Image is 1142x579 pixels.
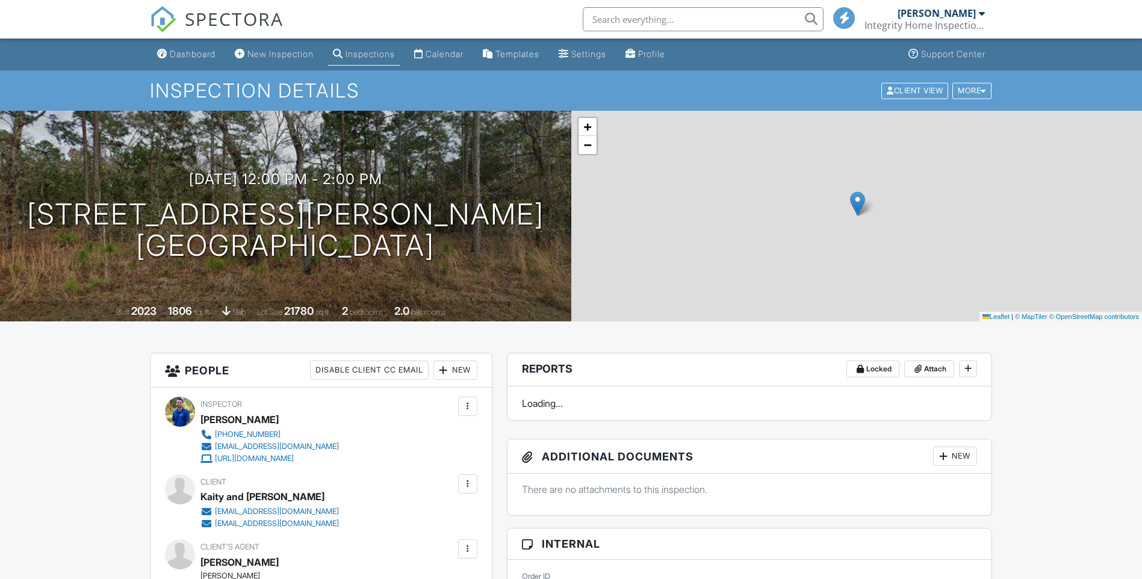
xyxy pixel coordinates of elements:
[952,82,991,99] div: More
[864,19,985,31] div: Integrity Home Inspections of Florida, LLC
[554,43,611,66] a: Settings
[200,542,259,551] span: Client's Agent
[150,16,284,42] a: SPECTORA
[150,80,993,101] h1: Inspection Details
[1015,313,1047,320] a: © MapTiler
[433,361,477,380] div: New
[507,439,992,474] h3: Additional Documents
[638,49,665,59] div: Profile
[185,6,284,31] span: SPECTORA
[151,353,492,388] h3: People
[215,442,339,451] div: [EMAIL_ADDRESS][DOMAIN_NAME]
[200,400,242,409] span: Inspector
[215,519,339,528] div: [EMAIL_ADDRESS][DOMAIN_NAME]
[200,488,324,506] div: Kaity and [PERSON_NAME]
[189,171,382,187] h3: [DATE] 12:00 pm - 2:00 pm
[1011,313,1013,320] span: |
[409,43,468,66] a: Calendar
[131,305,157,317] div: 2023
[394,305,409,317] div: 2.0
[478,43,544,66] a: Templates
[310,361,429,380] div: Disable Client CC Email
[583,7,824,31] input: Search everything...
[579,118,597,136] a: Zoom in
[27,199,544,262] h1: [STREET_ADDRESS][PERSON_NAME] [GEOGRAPHIC_DATA]
[850,191,865,216] img: Marker
[257,308,282,317] span: Lot Size
[426,49,464,59] div: Calendar
[247,49,314,59] div: New Inspection
[315,308,330,317] span: sq.ft.
[583,119,591,134] span: +
[982,313,1010,320] a: Leaflet
[116,308,129,317] span: Built
[933,447,977,466] div: New
[168,305,192,317] div: 1806
[571,49,606,59] div: Settings
[194,308,211,317] span: sq. ft.
[200,553,279,571] a: [PERSON_NAME]
[200,429,339,441] a: [PHONE_NUMBER]
[152,43,220,66] a: Dashboard
[284,305,314,317] div: 21780
[200,410,279,429] div: [PERSON_NAME]
[880,85,951,94] a: Client View
[170,49,216,59] div: Dashboard
[200,453,339,465] a: [URL][DOMAIN_NAME]
[921,49,985,59] div: Support Center
[342,305,348,317] div: 2
[411,308,445,317] span: bathrooms
[328,43,400,66] a: Inspections
[507,528,992,560] h3: Internal
[215,430,281,439] div: [PHONE_NUMBER]
[495,49,539,59] div: Templates
[350,308,383,317] span: bedrooms
[150,6,176,33] img: The Best Home Inspection Software - Spectora
[200,441,339,453] a: [EMAIL_ADDRESS][DOMAIN_NAME]
[215,454,294,463] div: [URL][DOMAIN_NAME]
[230,43,318,66] a: New Inspection
[200,477,226,486] span: Client
[579,136,597,154] a: Zoom out
[1049,313,1139,320] a: © OpenStreetMap contributors
[232,308,246,317] span: slab
[904,43,990,66] a: Support Center
[522,483,978,496] p: There are no attachments to this inspection.
[881,82,948,99] div: Client View
[215,507,339,516] div: [EMAIL_ADDRESS][DOMAIN_NAME]
[583,137,591,152] span: −
[898,7,976,19] div: [PERSON_NAME]
[200,506,339,518] a: [EMAIL_ADDRESS][DOMAIN_NAME]
[621,43,670,66] a: Company Profile
[200,518,339,530] a: [EMAIL_ADDRESS][DOMAIN_NAME]
[346,49,395,59] div: Inspections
